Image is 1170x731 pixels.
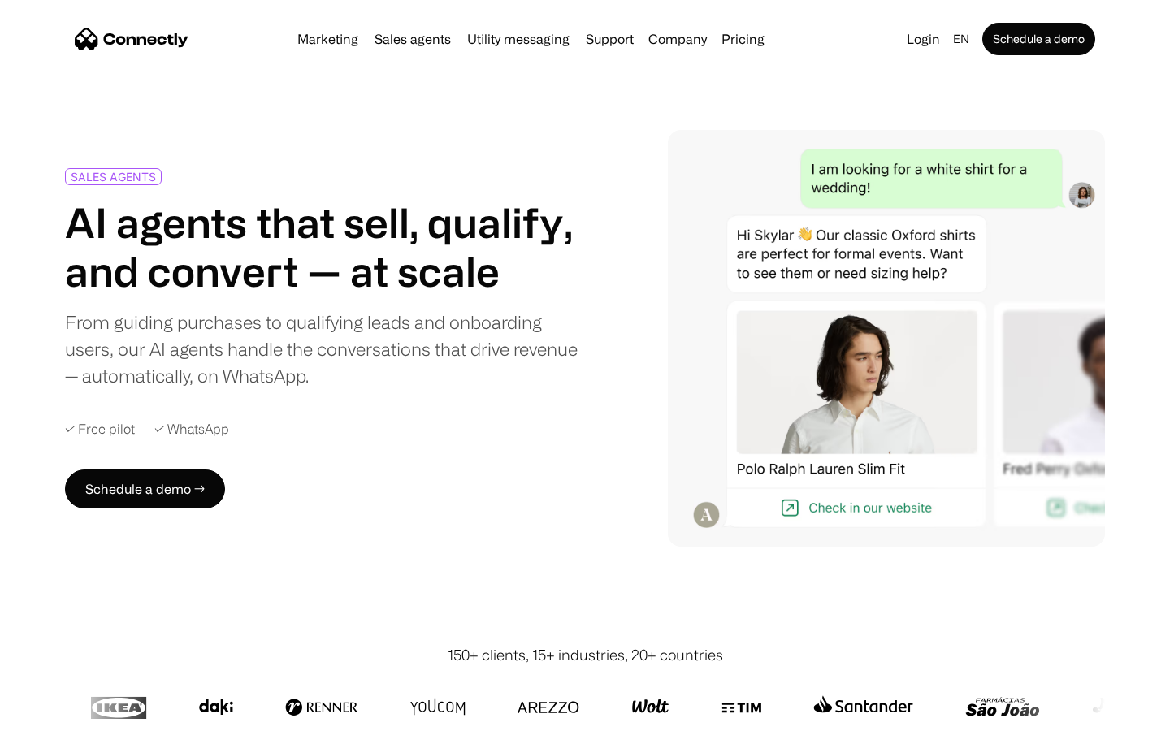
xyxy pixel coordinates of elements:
[154,422,229,437] div: ✓ WhatsApp
[448,644,723,666] div: 150+ clients, 15+ industries, 20+ countries
[368,32,457,45] a: Sales agents
[900,28,947,50] a: Login
[715,32,771,45] a: Pricing
[65,422,135,437] div: ✓ Free pilot
[579,32,640,45] a: Support
[648,28,707,50] div: Company
[65,469,225,508] a: Schedule a demo →
[65,198,578,296] h1: AI agents that sell, qualify, and convert — at scale
[461,32,576,45] a: Utility messaging
[982,23,1095,55] a: Schedule a demo
[71,171,156,183] div: SALES AGENTS
[65,309,578,389] div: From guiding purchases to qualifying leads and onboarding users, our AI agents handle the convers...
[16,701,97,725] aside: Language selected: English
[953,28,969,50] div: en
[32,703,97,725] ul: Language list
[291,32,365,45] a: Marketing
